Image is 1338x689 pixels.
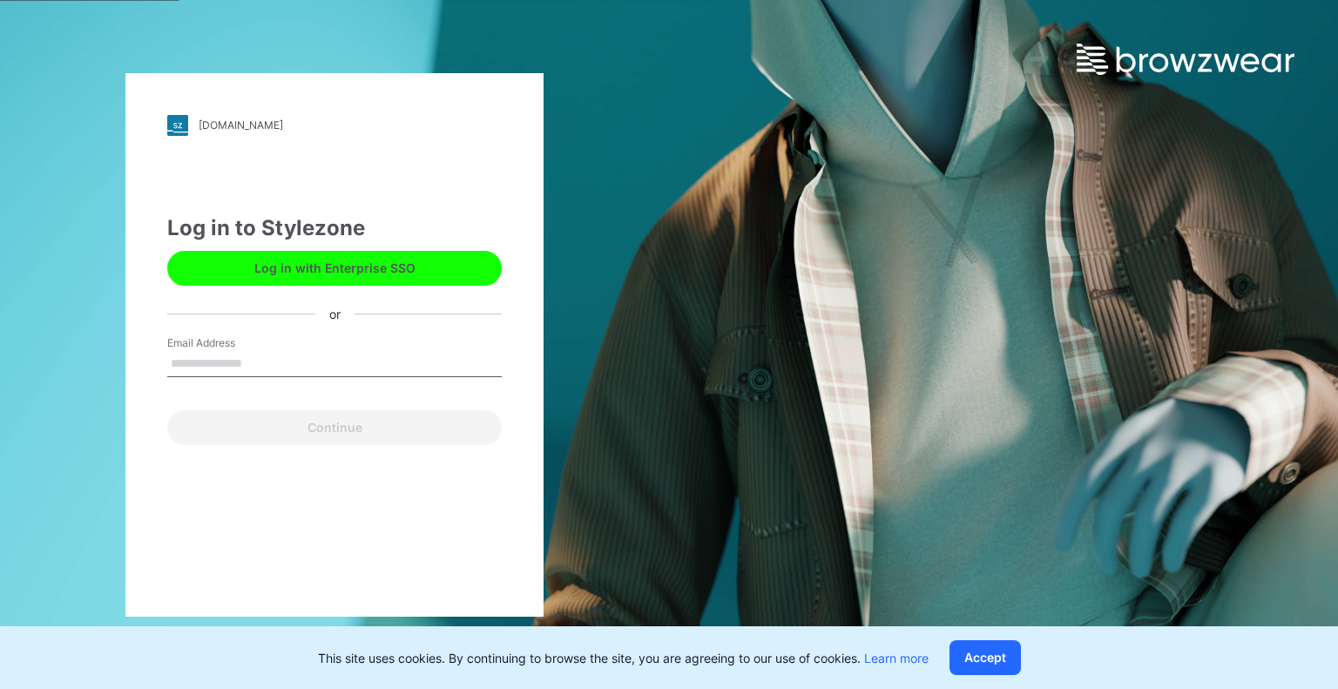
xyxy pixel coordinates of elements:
div: [DOMAIN_NAME] [199,118,283,132]
button: Accept [949,640,1021,675]
img: stylezone-logo.562084cfcfab977791bfbf7441f1a819.svg [167,115,188,136]
button: Log in with Enterprise SSO [167,251,502,286]
label: Email Address [167,335,289,351]
a: [DOMAIN_NAME] [167,115,502,136]
a: Learn more [864,651,929,665]
img: browzwear-logo.e42bd6dac1945053ebaf764b6aa21510.svg [1077,44,1294,75]
div: Log in to Stylezone [167,213,502,244]
div: or [315,305,355,323]
p: This site uses cookies. By continuing to browse the site, you are agreeing to our use of cookies. [318,649,929,667]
